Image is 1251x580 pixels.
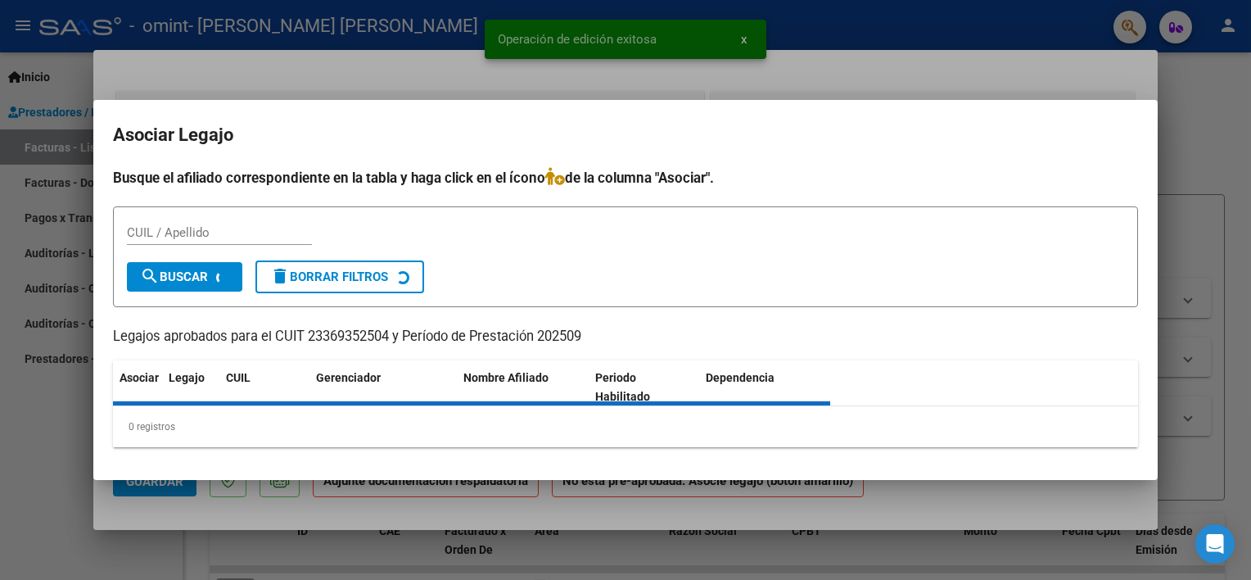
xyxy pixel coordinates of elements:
datatable-header-cell: CUIL [219,360,309,415]
div: 0 registros [113,406,1138,447]
span: Dependencia [706,371,775,384]
datatable-header-cell: Asociar [113,360,162,415]
span: Periodo Habilitado [595,371,650,403]
datatable-header-cell: Periodo Habilitado [589,360,699,415]
button: Buscar [127,262,242,292]
span: CUIL [226,371,251,384]
mat-icon: search [140,266,160,286]
p: Legajos aprobados para el CUIT 23369352504 y Período de Prestación 202509 [113,327,1138,347]
span: Gerenciador [316,371,381,384]
datatable-header-cell: Gerenciador [309,360,457,415]
span: Legajo [169,371,205,384]
h2: Asociar Legajo [113,120,1138,151]
span: Asociar [120,371,159,384]
div: Open Intercom Messenger [1195,524,1235,564]
datatable-header-cell: Dependencia [699,360,831,415]
mat-icon: delete [270,266,290,286]
datatable-header-cell: Nombre Afiliado [457,360,589,415]
span: Nombre Afiliado [463,371,549,384]
span: Buscar [140,270,208,284]
span: Borrar Filtros [270,270,388,284]
h4: Busque el afiliado correspondiente en la tabla y haga click en el ícono de la columna "Asociar". [113,167,1138,188]
button: Borrar Filtros [255,261,424,293]
datatable-header-cell: Legajo [162,360,219,415]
